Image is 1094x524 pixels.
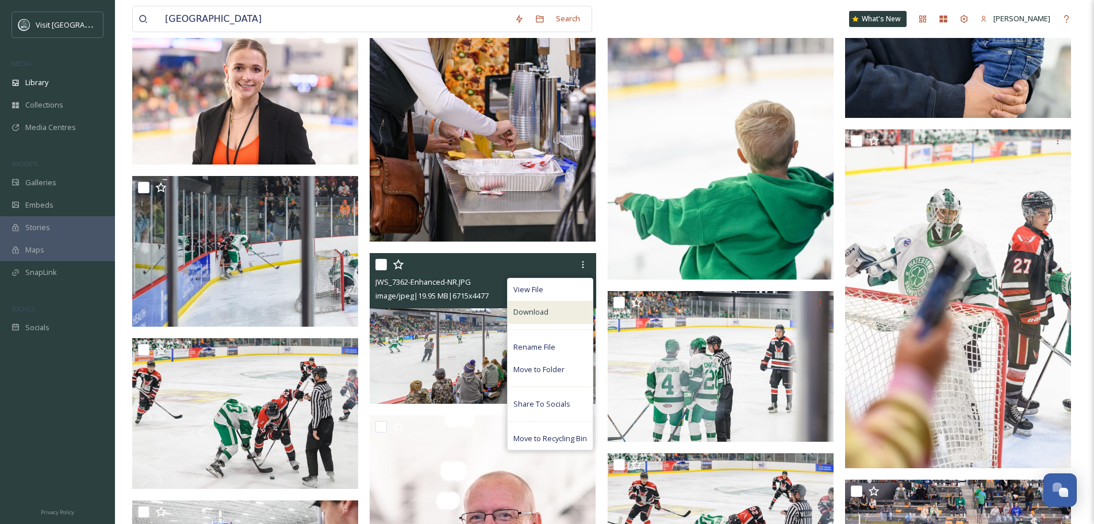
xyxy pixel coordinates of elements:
span: [PERSON_NAME] [993,13,1050,24]
img: DSC_1505-Enhanced-NR.JPG [845,129,1071,469]
span: Stories [25,222,50,233]
span: Maps [25,244,44,255]
span: MEDIA [11,59,32,68]
span: Download [513,307,548,318]
span: Collections [25,100,63,110]
span: Move to Folder [513,364,565,375]
span: Rename File [513,342,555,353]
span: JWS_7362-Enhanced-NR.JPG [375,277,471,287]
span: image/jpeg | 19.95 MB | 6715 x 4477 [375,290,489,301]
span: Privacy Policy [41,508,74,516]
span: Embeds [25,200,53,211]
span: Library [25,77,48,88]
a: [PERSON_NAME] [974,7,1056,30]
img: DSC_1478-Enhanced-NR.JPG [132,176,358,327]
span: View File [513,284,543,295]
img: DSC_1515-Enhanced-NR.JPG [132,338,358,489]
button: Open Chat [1043,473,1077,507]
img: watertown-convention-and-visitors-bureau.jpg [18,19,30,30]
img: JWS_7362-Enhanced-NR.JPG [370,253,596,404]
span: Galleries [25,177,56,188]
span: SOCIALS [11,304,34,313]
span: Move to Recycling Bin [513,433,587,444]
span: SnapLink [25,267,57,278]
input: Search your library [159,6,509,32]
img: DSC_1508-Enhanced-NR.JPG [608,291,834,442]
img: DSC_1430-Enhanced-NR.JPG [132,14,358,165]
div: Search [550,7,586,30]
a: What's New [849,11,907,27]
span: Visit [GEOGRAPHIC_DATA] [36,19,125,30]
span: Media Centres [25,122,76,133]
span: WIDGETS [11,159,38,168]
span: Share To Socials [513,399,570,410]
a: Privacy Policy [41,504,74,518]
span: Socials [25,322,49,333]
